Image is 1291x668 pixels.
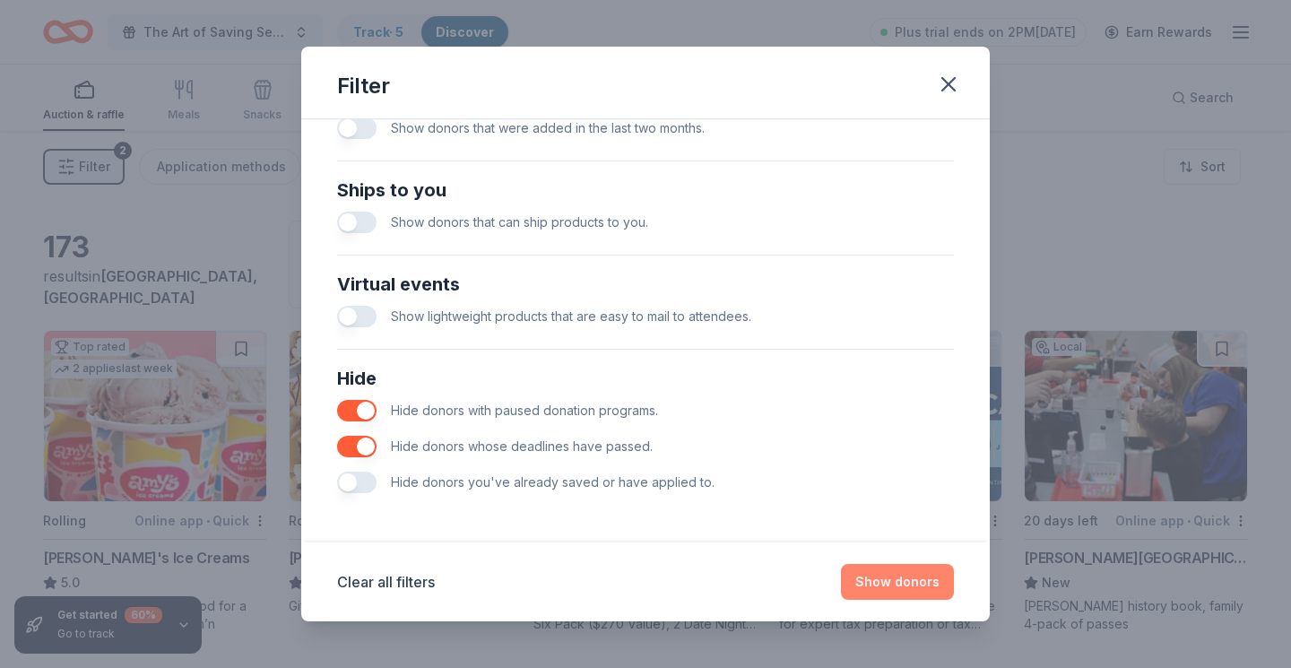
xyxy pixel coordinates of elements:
span: Hide donors whose deadlines have passed. [391,438,653,454]
div: Virtual events [337,270,954,299]
span: Hide donors with paused donation programs. [391,403,658,418]
span: Show donors that can ship products to you. [391,214,648,230]
div: Ships to you [337,176,954,204]
div: Hide [337,364,954,393]
span: Show lightweight products that are easy to mail to attendees. [391,308,751,324]
span: Hide donors you've already saved or have applied to. [391,474,715,490]
div: Filter [337,72,390,100]
button: Show donors [841,564,954,600]
button: Clear all filters [337,571,435,593]
span: Show donors that were added in the last two months. [391,120,705,135]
